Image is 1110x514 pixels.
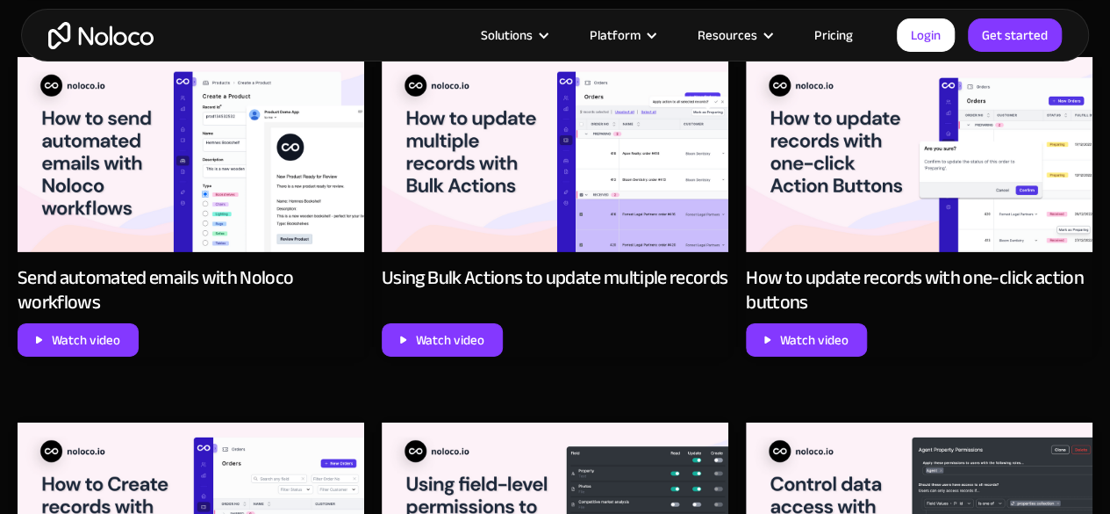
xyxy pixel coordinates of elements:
div: Solutions [481,24,533,47]
a: How to update records with one-click action buttonsWatch video [746,57,1092,357]
div: Platform [590,24,641,47]
a: Send automated emails with Noloco workflowsWatch video [18,57,364,357]
div: Solutions [459,24,568,47]
div: How to update records with one-click action buttons [746,265,1092,315]
div: Send automated emails with Noloco workflows [18,265,364,315]
a: Get started [968,18,1062,52]
div: Watch video [780,329,849,351]
div: Watch video [416,329,484,351]
a: home [48,22,154,49]
div: Watch video [52,329,120,351]
div: Using Bulk Actions to update multiple records [382,265,727,290]
div: Resources [676,24,792,47]
div: Resources [698,24,757,47]
a: Pricing [792,24,875,47]
a: Login [897,18,955,52]
div: Platform [568,24,676,47]
a: Using Bulk Actions to update multiple recordsWatch video [382,57,728,357]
